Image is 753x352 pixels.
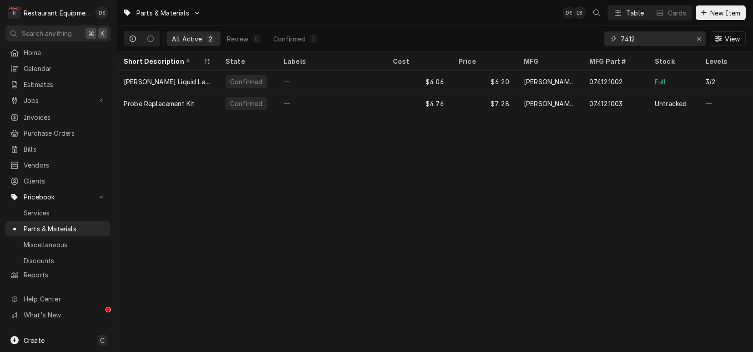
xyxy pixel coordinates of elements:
div: MFG [524,56,573,66]
span: ⌘ [88,29,94,38]
div: Price [458,56,507,66]
div: R [8,6,21,19]
span: View [723,34,742,44]
div: Derek Stewart's Avatar [563,6,576,19]
div: Full [655,77,666,87]
button: Open search [589,5,604,20]
span: Invoices [24,112,106,122]
div: Table [626,8,644,18]
span: Pricebook [24,192,92,202]
a: Parts & Materials [5,221,110,236]
div: Review [227,34,249,44]
div: Restaurant Equipment Diagnostics [24,8,90,18]
input: Keyword search [621,31,689,46]
span: Home [24,48,106,57]
div: 07412.1003 [589,99,623,108]
span: Parts & Materials [24,224,106,234]
span: Search anything [22,29,72,38]
span: K [100,29,105,38]
span: Miscellaneous [24,240,106,250]
a: Estimates [5,77,110,92]
a: Go to Parts & Materials [119,5,205,20]
div: 3/2 [706,77,715,87]
button: Search anything⌘K [5,26,110,41]
div: Untracked [655,99,687,108]
a: Discounts [5,253,110,268]
span: C [100,336,105,345]
a: Home [5,45,110,60]
a: Go to Pricebook [5,189,110,204]
div: [PERSON_NAME] [524,99,575,108]
a: Invoices [5,110,110,125]
div: EB [573,6,586,19]
span: Help Center [24,294,105,304]
div: All Active [172,34,202,44]
div: DS [95,6,108,19]
div: Restaurant Equipment Diagnostics's Avatar [8,6,21,19]
div: State [226,56,267,66]
span: Discounts [24,256,106,265]
div: 07412.1002 [589,77,623,87]
a: Purchase Orders [5,126,110,141]
div: Confirmed [229,77,263,87]
span: Estimates [24,80,106,89]
div: Stock [655,56,689,66]
div: 2 [311,34,316,44]
a: Miscellaneous [5,237,110,252]
span: Reports [24,270,106,280]
div: [PERSON_NAME] Liquid Level Probe Kit 1.25” [124,77,211,87]
span: Parts & Materials [136,8,189,18]
div: — [276,71,386,92]
span: Purchase Orders [24,128,106,138]
div: Cost [393,56,442,66]
button: New Item [696,5,746,20]
div: Confirmed [273,34,306,44]
div: — [276,92,386,114]
div: Probe Replacement Kit [124,99,195,108]
div: Confirmed [229,99,263,108]
a: Go to What's New [5,307,110,322]
div: [PERSON_NAME] [524,77,575,87]
div: $4.76 [386,92,451,114]
div: $6.20 [451,71,517,92]
a: Vendors [5,158,110,173]
div: Cards [668,8,686,18]
span: New Item [708,8,742,18]
div: $4.06 [386,71,451,92]
a: Bills [5,142,110,157]
div: Derek Stewart's Avatar [95,6,108,19]
button: View [710,31,746,46]
span: Services [24,208,106,218]
div: Short Description [124,56,202,66]
div: 2 [208,34,213,44]
span: Calendar [24,64,106,73]
div: $7.28 [451,92,517,114]
span: Clients [24,176,106,186]
span: Jobs [24,96,92,105]
a: Go to Help Center [5,291,110,306]
a: Go to Jobs [5,93,110,108]
div: Labels [284,56,378,66]
span: Bills [24,144,106,154]
span: Vendors [24,160,106,170]
a: Calendar [5,61,110,76]
div: — [698,92,749,114]
a: Clients [5,173,110,189]
div: Levels [706,56,740,66]
a: Reports [5,267,110,282]
div: 0 [254,34,260,44]
div: DS [563,6,576,19]
span: Create [24,337,45,344]
button: Erase input [692,31,706,46]
div: Emily Bird's Avatar [573,6,586,19]
a: Services [5,205,110,220]
span: What's New [24,310,105,320]
div: MFG Part # [589,56,638,66]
